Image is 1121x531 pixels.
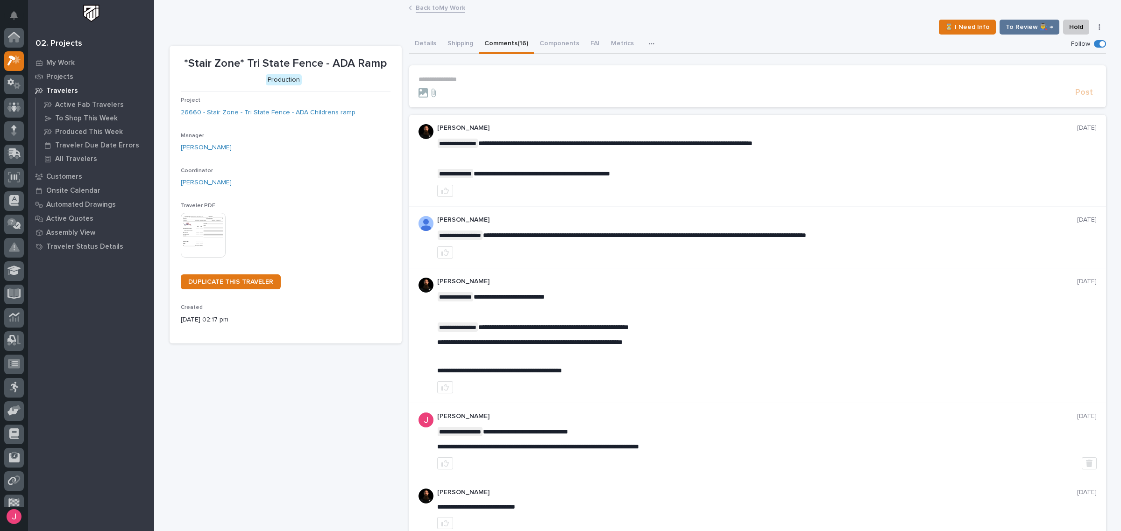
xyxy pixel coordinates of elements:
[419,278,433,293] img: zmKUmRVDQjmBLfnAs97p
[1077,124,1097,132] p: [DATE]
[28,56,154,70] a: My Work
[442,35,479,54] button: Shipping
[4,507,24,526] button: users-avatar
[437,278,1077,286] p: [PERSON_NAME]
[1006,21,1053,33] span: To Review 👨‍🏭 →
[437,412,1077,420] p: [PERSON_NAME]
[585,35,605,54] button: FAI
[46,243,123,251] p: Traveler Status Details
[419,216,433,231] img: AOh14GhUnP333BqRmXh-vZ-TpYZQaFVsuOFmGre8SRZf2A=s96-c
[188,279,273,285] span: DUPLICATE THIS TRAVELER
[55,128,123,136] p: Produced This Week
[36,152,154,165] a: All Travelers
[28,84,154,98] a: Travelers
[419,412,433,427] img: ACg8ocI-SXp0KwvcdjE4ZoRMyLsZRSgZqnEZt9q_hAaElEsh-D-asw=s96-c
[181,98,200,103] span: Project
[437,246,453,259] button: like this post
[1075,87,1093,98] span: Post
[479,35,534,54] button: Comments (16)
[437,216,1077,224] p: [PERSON_NAME]
[46,59,75,67] p: My Work
[181,143,232,153] a: [PERSON_NAME]
[36,125,154,138] a: Produced This Week
[437,124,1077,132] p: [PERSON_NAME]
[55,114,118,123] p: To Shop This Week
[939,20,996,35] button: ⏳ I Need Info
[1063,20,1089,35] button: Hold
[36,112,154,125] a: To Shop This Week
[534,35,585,54] button: Components
[181,168,213,174] span: Coordinator
[83,5,100,22] img: Workspace Logo
[181,57,390,70] p: *Stair Zone* Tri State Fence - ADA Ramp
[1082,457,1097,469] button: Delete post
[46,229,95,237] p: Assembly View
[945,21,990,33] span: ⏳ I Need Info
[181,315,390,325] p: [DATE] 02:17 pm
[1077,489,1097,496] p: [DATE]
[266,74,302,86] div: Production
[181,305,203,310] span: Created
[55,141,139,150] p: Traveler Due Date Errors
[437,381,453,393] button: like this post
[1069,21,1083,33] span: Hold
[12,11,24,26] div: Notifications
[1077,412,1097,420] p: [DATE]
[35,39,82,49] div: 02. Projects
[46,87,78,95] p: Travelers
[46,173,82,181] p: Customers
[419,489,433,503] img: zmKUmRVDQjmBLfnAs97p
[28,239,154,253] a: Traveler Status Details
[1000,20,1059,35] button: To Review 👨‍🏭 →
[437,489,1077,496] p: [PERSON_NAME]
[28,183,154,197] a: Onsite Calendar
[28,169,154,183] a: Customers
[419,124,433,139] img: zmKUmRVDQjmBLfnAs97p
[416,2,465,13] a: Back toMy Work
[1077,278,1097,286] p: [DATE]
[36,98,154,111] a: Active Fab Travelers
[46,73,73,81] p: Projects
[409,35,442,54] button: Details
[181,108,355,118] a: 26660 - Stair Zone - Tri State Fence - ADA Childrens ramp
[28,70,154,84] a: Projects
[55,101,124,109] p: Active Fab Travelers
[181,133,204,139] span: Manager
[28,197,154,211] a: Automated Drawings
[1077,216,1097,224] p: [DATE]
[28,225,154,239] a: Assembly View
[36,139,154,152] a: Traveler Due Date Errors
[605,35,639,54] button: Metrics
[437,517,453,529] button: like this post
[181,274,281,289] a: DUPLICATE THIS TRAVELER
[46,215,93,223] p: Active Quotes
[28,211,154,225] a: Active Quotes
[46,201,116,209] p: Automated Drawings
[4,6,24,25] button: Notifications
[181,178,232,188] a: [PERSON_NAME]
[181,203,215,209] span: Traveler PDF
[46,187,100,195] p: Onsite Calendar
[437,457,453,469] button: like this post
[55,155,97,163] p: All Travelers
[1071,40,1090,48] p: Follow
[437,185,453,197] button: like this post
[1071,87,1097,98] button: Post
